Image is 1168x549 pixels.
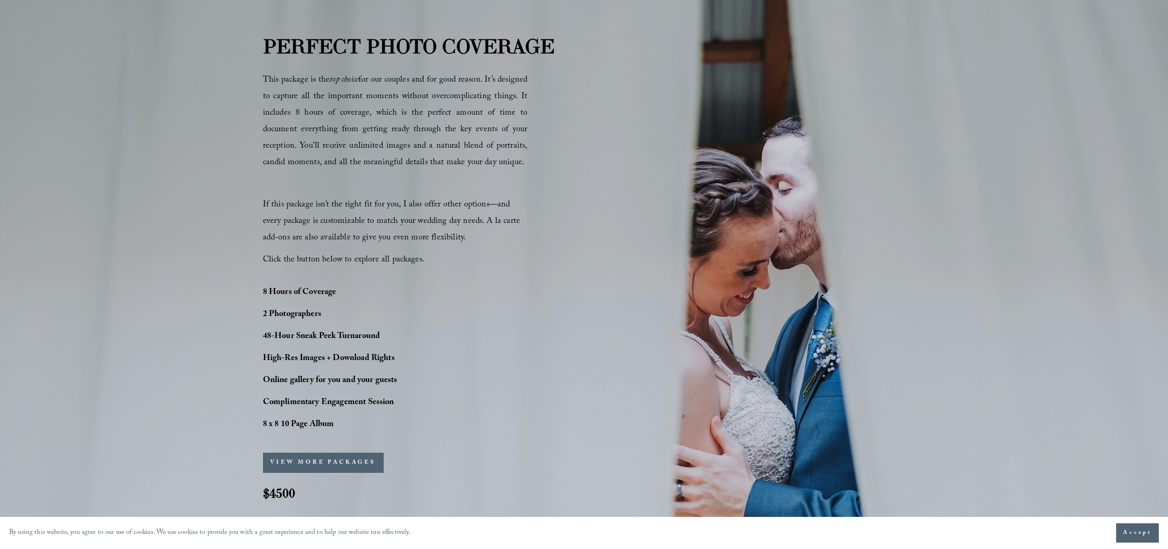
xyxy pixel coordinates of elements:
[263,34,554,59] strong: PERFECT PHOTO COVERAGE
[263,374,397,388] strong: Online gallery for you and your guests
[263,308,321,322] strong: 2 Photographers
[1123,528,1152,538] span: Accept
[263,253,425,267] span: Click the button below to explore all packages.
[1116,523,1159,543] button: Accept
[263,73,528,170] span: This package is the for our couples and for good reason. It’s designed to capture all the importa...
[330,73,358,88] em: top choice
[263,286,336,300] strong: 8 Hours of Coverage
[263,485,295,501] strong: $4500
[263,352,395,366] strong: High-Res Images + Download Rights
[263,396,394,410] strong: Complimentary Engagement Session
[9,527,411,540] p: By using this website, you agree to our use of cookies. We use cookies to provide you with a grea...
[263,198,523,245] span: If this package isn’t the right fit for you, I also offer other options—and every package is cust...
[263,453,384,473] button: VIEW MORE PACKAGES
[263,418,334,432] strong: 8 x 8 10 Page Album
[263,330,380,344] strong: 48-Hour Sneak Peek Turnaround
